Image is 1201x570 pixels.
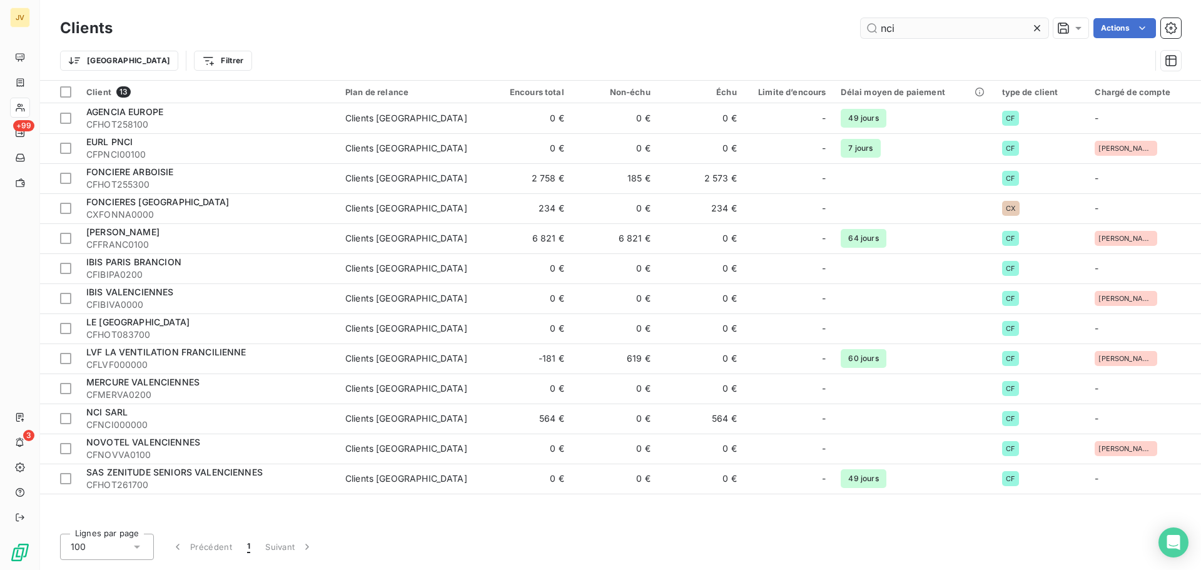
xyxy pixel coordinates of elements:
div: Clients [GEOGRAPHIC_DATA] [345,262,467,275]
td: 0 € [658,253,744,283]
span: LVF LA VENTILATION FRANCILIENNE [86,347,246,357]
td: 0 € [658,133,744,163]
span: CF [1006,385,1015,392]
span: CF [1006,175,1015,182]
span: CF [1006,325,1015,332]
span: CXFONNA0000 [86,208,330,221]
td: 6 821 € [485,223,572,253]
span: 13 [116,86,131,98]
td: 0 € [572,103,658,133]
td: 0 € [485,283,572,313]
td: 0 € [572,253,658,283]
span: CFHOT255300 [86,178,330,191]
span: 100 [71,541,86,553]
div: Clients [GEOGRAPHIC_DATA] [345,112,467,125]
td: 0 € [572,374,658,404]
td: 234 € [658,193,744,223]
span: [PERSON_NAME] [86,226,160,237]
td: 0 € [658,374,744,404]
span: MERCURE VALENCIENNES [86,377,200,387]
div: Clients [GEOGRAPHIC_DATA] [345,292,467,305]
span: NOVOTEL VALENCIENNES [86,437,200,447]
span: [PERSON_NAME] [1098,295,1153,302]
div: Open Intercom Messenger [1158,527,1188,557]
td: -181 € [485,344,572,374]
td: 0 € [485,464,572,494]
div: type de client [1002,87,1080,97]
span: CFHOT258100 [86,118,330,131]
td: 0 € [485,133,572,163]
td: 2 573 € [658,163,744,193]
span: - [1095,323,1098,333]
span: CFLVF000000 [86,359,330,371]
span: CFIBIPA0200 [86,268,330,281]
td: 0 € [572,193,658,223]
button: [GEOGRAPHIC_DATA] [60,51,178,71]
span: EURL PNCI [86,136,133,147]
button: Actions [1093,18,1156,38]
div: Encours total [493,87,564,97]
div: Chargé de compte [1095,87,1193,97]
td: 0 € [658,313,744,344]
td: 0 € [658,464,744,494]
span: CFIBIVA0000 [86,298,330,311]
button: 1 [240,534,258,560]
div: Plan de relance [345,87,478,97]
span: 7 jours [841,139,880,158]
span: [PERSON_NAME] [1098,235,1153,242]
span: - [1095,413,1098,424]
td: 0 € [572,313,658,344]
span: CF [1006,355,1015,362]
td: 2 758 € [485,163,572,193]
span: - [1095,263,1098,273]
span: [PERSON_NAME] [1098,445,1153,452]
span: FONCIERE ARBOISIE [86,166,174,177]
span: CFPNCI00100 [86,148,330,161]
span: CF [1006,445,1015,452]
td: 0 € [485,103,572,133]
div: Clients [GEOGRAPHIC_DATA] [345,322,467,335]
td: 6 821 € [572,223,658,253]
span: - [822,322,826,335]
div: Clients [GEOGRAPHIC_DATA] [345,352,467,365]
td: 0 € [485,253,572,283]
td: 619 € [572,344,658,374]
span: CX [1006,205,1016,212]
span: 49 jours [841,109,886,128]
td: 0 € [572,464,658,494]
span: - [822,382,826,395]
td: 0 € [658,283,744,313]
div: Clients [GEOGRAPHIC_DATA] [345,202,467,215]
span: 49 jours [841,469,886,488]
span: - [1095,473,1098,484]
div: Échu [666,87,737,97]
div: JV [10,8,30,28]
span: - [822,472,826,485]
span: IBIS VALENCIENNES [86,287,174,297]
span: CF [1006,475,1015,482]
span: CFHOT261700 [86,479,330,491]
div: Clients [GEOGRAPHIC_DATA] [345,442,467,455]
span: - [1095,383,1098,394]
span: CF [1006,295,1015,302]
td: 234 € [485,193,572,223]
span: CF [1006,115,1015,122]
td: 0 € [658,223,744,253]
span: [PERSON_NAME] [1098,145,1153,152]
span: CFNOVVA0100 [86,449,330,461]
td: 0 € [485,313,572,344]
div: Délai moyen de paiement [841,87,986,97]
span: - [822,202,826,215]
span: AGENCIA EUROPE [86,106,163,117]
div: Non-échu [579,87,651,97]
td: 564 € [485,404,572,434]
span: CF [1006,415,1015,422]
span: 3 [23,430,34,441]
td: 185 € [572,163,658,193]
img: Logo LeanPay [10,542,30,562]
span: CFHOT083700 [86,328,330,341]
span: - [822,142,826,155]
div: Limite d’encours [752,87,826,97]
span: CF [1006,235,1015,242]
span: 60 jours [841,349,886,368]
